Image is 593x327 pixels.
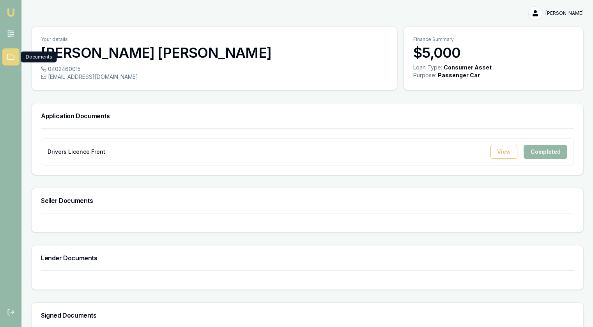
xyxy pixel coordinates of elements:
[21,52,57,62] div: Documents
[490,145,517,159] button: View
[41,197,574,204] h3: Seller Documents
[48,65,81,73] span: 0402460015
[524,145,567,159] div: Completed
[48,148,105,156] p: Drivers Licence Front
[41,36,388,43] p: Your details
[413,45,574,60] h3: $5,000
[413,71,436,79] div: Purpose:
[438,71,480,79] div: Passenger Car
[41,45,388,60] h3: [PERSON_NAME] [PERSON_NAME]
[413,36,574,43] p: Finance Summary
[444,64,492,71] div: Consumer Asset
[413,64,442,71] div: Loan Type:
[545,10,584,16] span: [PERSON_NAME]
[6,8,16,17] img: emu-icon-u.png
[41,312,574,318] h3: Signed Documents
[48,73,138,81] span: [EMAIL_ADDRESS][DOMAIN_NAME]
[41,113,574,119] h3: Application Documents
[41,255,574,261] h3: Lender Documents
